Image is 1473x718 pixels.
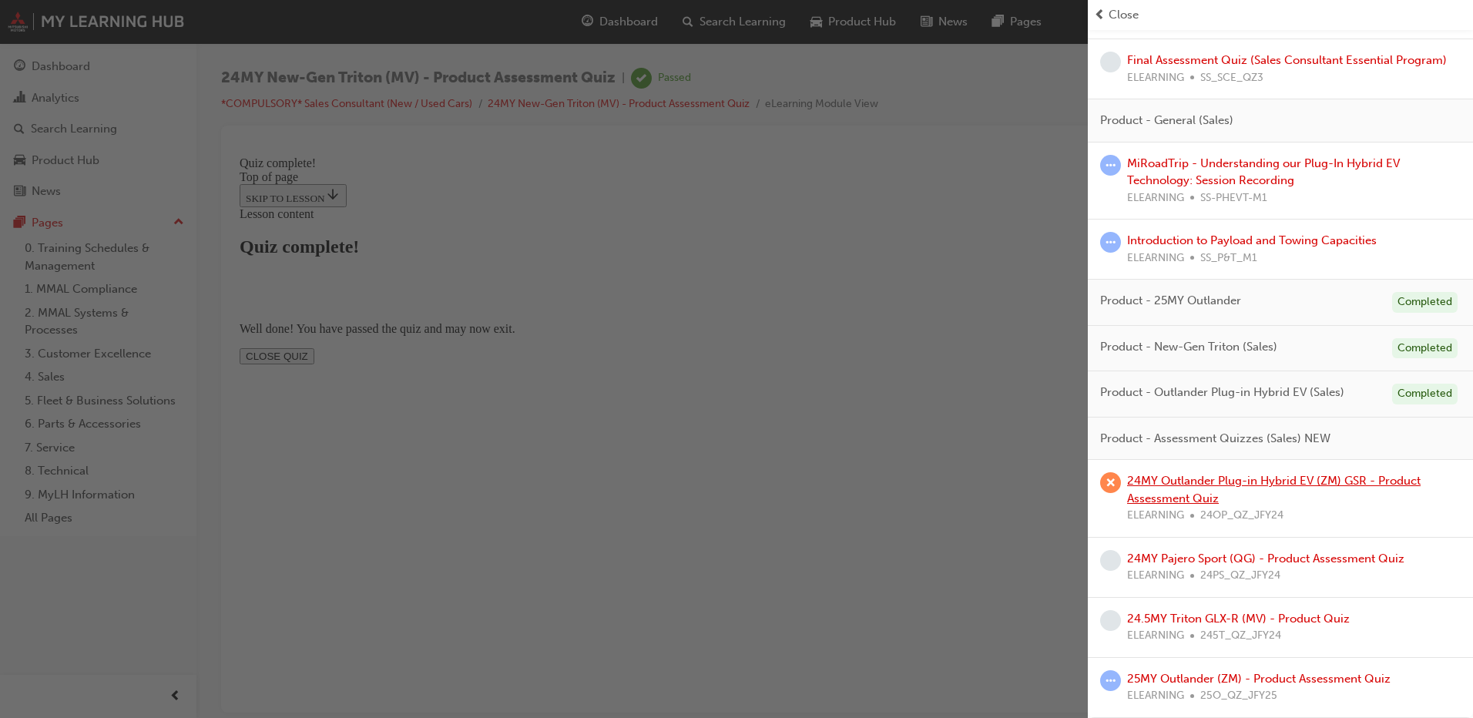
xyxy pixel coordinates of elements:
[1100,155,1121,176] span: learningRecordVerb_ATTEMPT-icon
[1100,338,1277,356] span: Product - New-Gen Triton (Sales)
[6,57,80,70] span: Lesson content
[1392,338,1458,359] div: Completed
[6,34,113,57] button: SKIP TO LESSON
[1100,232,1121,253] span: learningRecordVerb_ATTEMPT-icon
[1127,69,1184,87] span: ELEARNING
[1100,52,1121,72] span: learningRecordVerb_NONE-icon
[1200,190,1267,207] span: SS-PHEVT-M1
[6,86,1196,107] div: Quiz complete!
[1127,250,1184,267] span: ELEARNING
[1392,384,1458,404] div: Completed
[1127,156,1400,188] a: MiRoadTrip - Understanding our Plug-In Hybrid EV Technology: Session Recording
[1127,190,1184,207] span: ELEARNING
[6,20,1196,34] div: Top of page
[1200,69,1263,87] span: SS_SCE_QZ3
[1109,6,1139,24] span: Close
[6,6,1196,20] div: Quiz complete!
[1127,507,1184,525] span: ELEARNING
[12,42,107,54] span: SKIP TO LESSON
[1094,6,1467,24] button: prev-iconClose
[1392,292,1458,313] div: Completed
[1200,627,1281,645] span: 245T_QZ_JFY24
[1200,687,1277,705] span: 25O_QZ_JFY25
[1094,6,1106,24] span: prev-icon
[1127,627,1184,645] span: ELEARNING
[1127,233,1377,247] a: Introduction to Payload and Towing Capacities
[1127,567,1184,585] span: ELEARNING
[1100,550,1121,571] span: learningRecordVerb_NONE-icon
[1100,610,1121,631] span: learningRecordVerb_NONE-icon
[1127,672,1391,686] a: 25MY Outlander (ZM) - Product Assessment Quiz
[1100,112,1233,129] span: Product - General (Sales)
[1127,552,1404,565] a: 24MY Pajero Sport (QG) - Product Assessment Quiz
[6,172,1196,186] p: Well done! You have passed the quiz and may now exit.
[1100,384,1344,401] span: Product - Outlander Plug-in Hybrid EV (Sales)
[6,198,81,214] button: CLOSE QUIZ
[1200,567,1280,585] span: 24PS_QZ_JFY24
[1127,474,1421,505] a: 24MY Outlander Plug-in Hybrid EV (ZM) GSR - Product Assessment Quiz
[1127,687,1184,705] span: ELEARNING
[1200,250,1257,267] span: SS_P&T_M1
[1100,670,1121,691] span: learningRecordVerb_ATTEMPT-icon
[1127,612,1350,626] a: 24.5MY Triton GLX-R (MV) - Product Quiz
[1100,472,1121,493] span: learningRecordVerb_FAIL-icon
[1127,53,1447,67] a: Final Assessment Quiz (Sales Consultant Essential Program)
[1100,430,1330,448] span: Product - Assessment Quizzes (Sales) NEW
[1200,507,1283,525] span: 24OP_QZ_JFY24
[1100,292,1241,310] span: Product - 25MY Outlander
